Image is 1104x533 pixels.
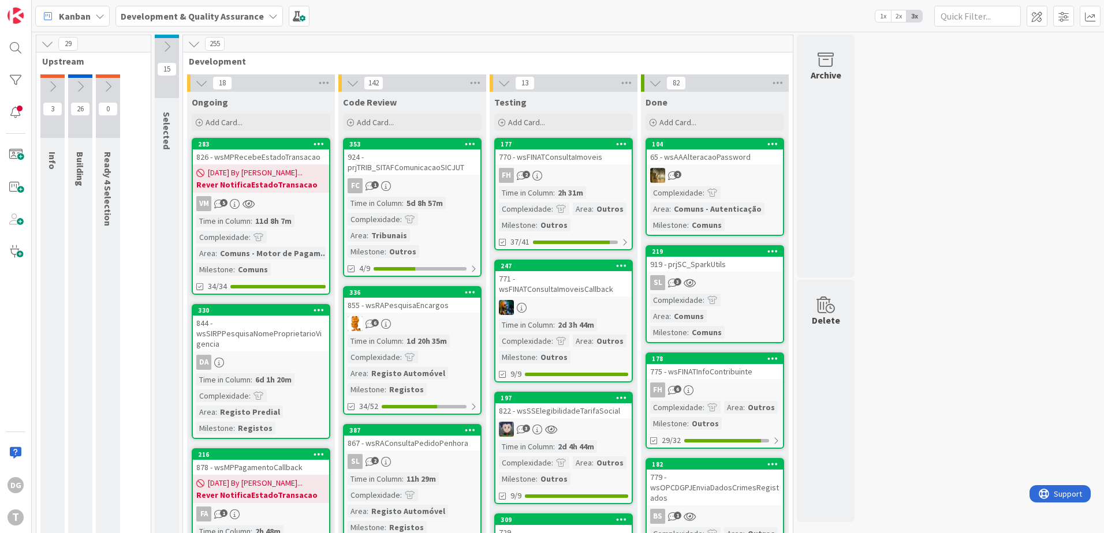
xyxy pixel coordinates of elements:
[196,196,211,211] div: VM
[252,215,294,227] div: 11d 8h 7m
[193,460,329,475] div: 878 - wsMPPagamentoCallback
[208,167,303,179] span: [DATE] By [PERSON_NAME]...
[192,138,330,295] a: 283826 - wsMPRecebeEstadoTransacao[DATE] By [PERSON_NAME]...Rever NotificaEstadoTransacaoVMTime i...
[646,96,667,108] span: Done
[348,472,402,485] div: Time in Column
[217,406,283,418] div: Registo Predial
[196,247,215,260] div: Area
[689,219,725,231] div: Comuns
[196,489,326,501] b: Rever NotificaEstadoTransacao
[745,401,778,414] div: Outros
[59,9,91,23] span: Kanban
[510,368,521,380] span: 9/9
[495,422,632,437] div: LS
[538,472,570,485] div: Outros
[217,247,330,260] div: Comuns - Motor de Pagam...
[499,202,551,215] div: Complexidade
[161,112,173,149] span: Selected
[58,37,78,51] span: 29
[501,394,632,402] div: 197
[650,326,687,339] div: Milestone
[400,489,402,501] span: :
[349,426,480,434] div: 387
[510,490,521,502] span: 9/9
[592,456,594,469] span: :
[348,229,367,242] div: Area
[495,261,632,296] div: 247771 - wsFINATConsultaImoveisCallback
[494,96,527,108] span: Testing
[652,247,783,256] div: 219
[70,102,90,116] span: 26
[98,102,118,116] span: 0
[364,76,383,90] span: 142
[494,260,633,382] a: 247771 - wsFINATConsultaImoveisCallbackJCTime in Column:2d 3h 44mComplexidade:Area:OutrosMileston...
[193,355,329,370] div: DA
[348,213,400,226] div: Complexidade
[515,76,535,90] span: 13
[594,456,626,469] div: Outros
[573,456,592,469] div: Area
[192,304,330,439] a: 330844 - wsSIRPPesquisaNomeProprietarioVigenciaDATime in Column:6d 1h 20mComplexidade:Area:Regist...
[495,139,632,149] div: 177
[193,449,329,475] div: 216878 - wsMPPagamentoCallback
[193,305,329,316] div: 330
[703,186,704,199] span: :
[536,351,538,363] span: :
[249,389,251,402] span: :
[371,319,379,326] span: 6
[508,117,545,127] span: Add Card...
[344,139,480,175] div: 353924 - prjTRIB_SITAFComunicacaoSICJUT
[157,62,177,76] span: 15
[495,300,632,315] div: JC
[348,367,367,380] div: Area
[359,400,378,412] span: 34/52
[235,263,271,276] div: Comuns
[647,246,783,272] div: 219919 - prjSC_SparkUtils
[121,10,264,22] b: Development & Quality Assurance
[671,202,764,215] div: Comuns - Autenticação
[499,335,551,347] div: Complexidade
[934,6,1021,27] input: Quick Filter...
[8,7,24,24] img: Visit kanbanzone.com
[551,456,553,469] span: :
[495,168,632,183] div: FH
[8,477,24,493] div: DG
[359,262,370,275] span: 4/9
[357,117,394,127] span: Add Card...
[348,383,385,396] div: Milestone
[499,440,553,453] div: Time in Column
[74,152,86,186] span: Building
[875,10,891,22] span: 1x
[650,294,703,306] div: Complexidade
[536,472,538,485] span: :
[811,68,841,82] div: Archive
[344,316,480,331] div: RL
[251,373,252,386] span: :
[666,76,686,90] span: 82
[650,401,703,414] div: Complexidade
[196,406,215,418] div: Area
[349,140,480,148] div: 353
[252,373,294,386] div: 6d 1h 20m
[368,229,410,242] div: Tribunais
[646,138,784,236] a: 10465 - wsAAAlteracaoPasswordJCComplexidade:Area:Comuns - AutenticaçãoMilestone:Comuns
[646,352,784,449] a: 178775 - wsFINATInfoContribuinteFHComplexidade:Area:OutrosMilestone:Outros29/32
[551,335,553,347] span: :
[674,385,681,393] span: 6
[212,76,232,90] span: 18
[650,275,665,290] div: SL
[386,383,427,396] div: Registos
[499,219,536,231] div: Milestone
[349,288,480,296] div: 336
[196,179,326,190] b: Rever NotificaEstadoTransacao
[386,245,419,258] div: Outros
[196,263,233,276] div: Milestone
[499,422,514,437] img: LS
[196,422,233,434] div: Milestone
[193,196,329,211] div: VM
[647,459,783,470] div: 182
[495,393,632,403] div: 197
[344,149,480,175] div: 924 - prjTRIB_SITAFComunicacaoSICJUT
[43,102,62,116] span: 3
[343,96,397,108] span: Code Review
